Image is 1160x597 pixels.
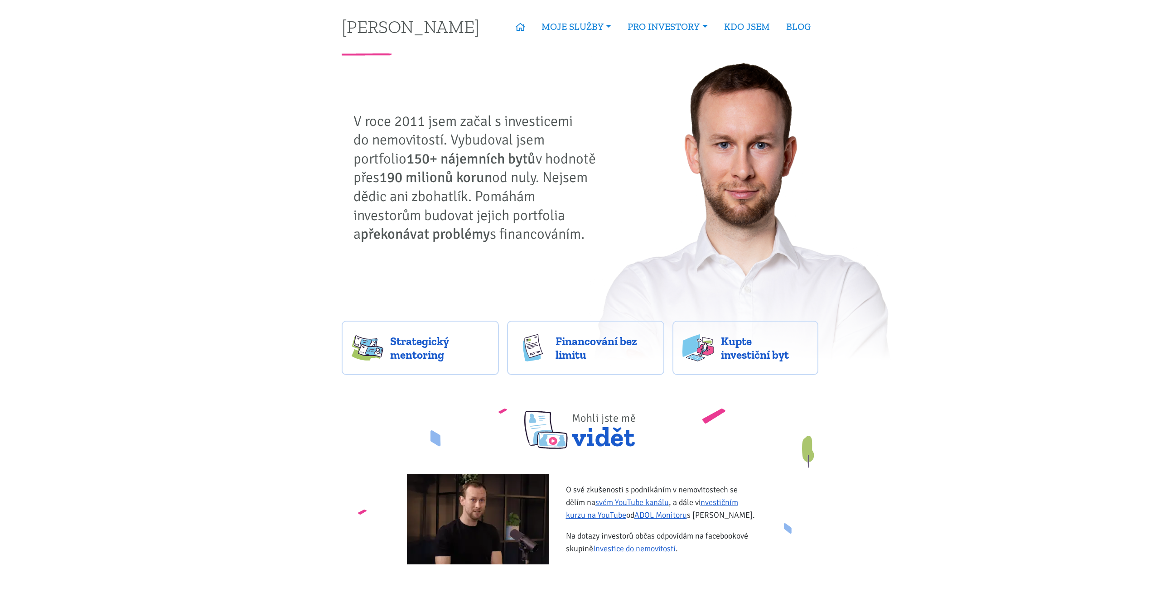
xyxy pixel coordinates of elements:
[533,16,619,37] a: MOJE SLUŽBY
[634,510,687,520] a: ADOL Monitoru
[672,321,819,375] a: Kupte investiční byt
[342,18,479,35] a: [PERSON_NAME]
[572,400,636,449] span: vidět
[566,483,758,521] p: O své zkušenosti s podnikáním v nemovitostech se dělím na , a dále v od s [PERSON_NAME].
[517,334,549,361] img: finance
[566,530,758,555] p: Na dotazy investorů občas odpovídám na facebookové skupině .
[361,225,490,243] strong: překonávat problémy
[342,321,499,375] a: Strategický mentoring
[593,544,676,554] a: Investice do nemovitostí
[556,334,654,361] span: Financování bez limitu
[353,112,603,244] p: V roce 2011 jsem začal s investicemi do nemovitostí. Vybudoval jsem portfolio v hodnotě přes od n...
[721,334,809,361] span: Kupte investiční byt
[352,334,383,361] img: strategy
[379,169,492,186] strong: 190 milionů korun
[619,16,715,37] a: PRO INVESTORY
[572,411,636,425] span: Mohli jste mě
[682,334,714,361] img: flats
[406,150,536,168] strong: 150+ nájemních bytů
[595,497,669,507] a: svém YouTube kanálu
[778,16,819,37] a: BLOG
[507,321,664,375] a: Financování bez limitu
[390,334,489,361] span: Strategický mentoring
[716,16,778,37] a: KDO JSEM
